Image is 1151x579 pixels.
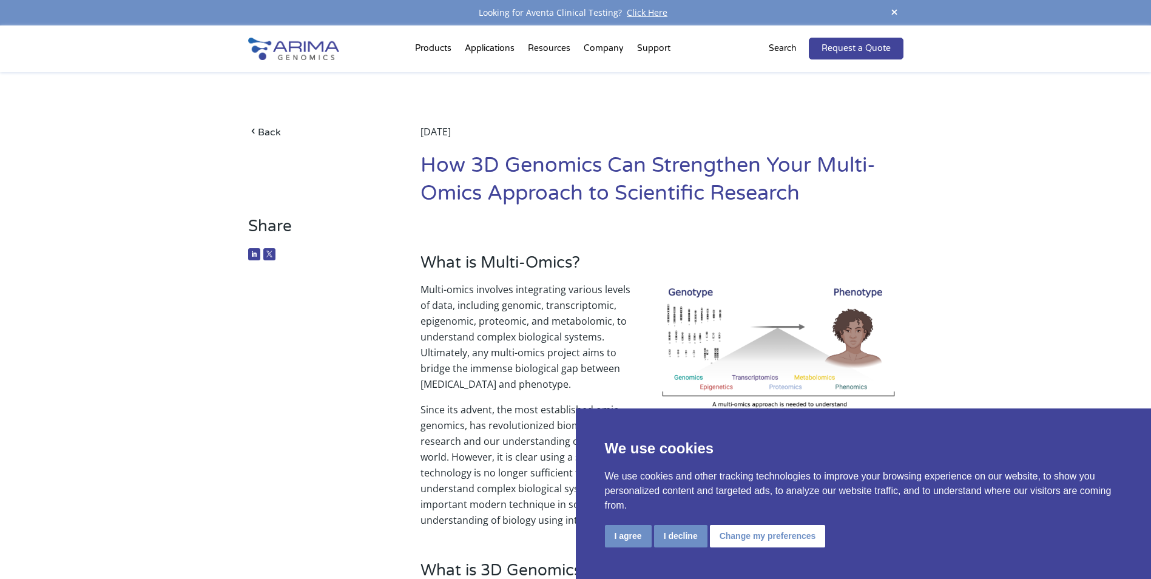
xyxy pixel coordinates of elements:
[605,525,652,547] button: I agree
[420,124,903,152] div: [DATE]
[420,253,903,282] h3: What is Multi-Omics?
[248,124,385,140] a: Back
[248,38,339,60] img: Arima-Genomics-logo
[420,282,903,402] p: Multi-omics involves integrating various levels of data, including genomic, transcriptomic, epige...
[420,152,903,217] h1: How 3D Genomics Can Strengthen Your Multi-Omics Approach to Scientific Research
[654,525,707,547] button: I decline
[769,41,797,56] p: Search
[248,5,903,21] div: Looking for Aventa Clinical Testing?
[605,438,1122,459] p: We use cookies
[622,7,672,18] a: Click Here
[809,38,903,59] a: Request a Quote
[605,469,1122,513] p: We use cookies and other tracking technologies to improve your browsing experience on our website...
[420,402,903,528] p: Since its advent, the most established omic, genomics, has revolutionized biomedical research and...
[248,217,385,245] h3: Share
[710,525,826,547] button: Change my preferences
